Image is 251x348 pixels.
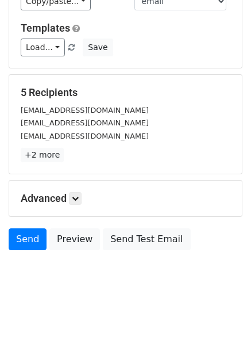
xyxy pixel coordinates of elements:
[194,293,251,348] iframe: Chat Widget
[21,39,65,56] a: Load...
[21,118,149,127] small: [EMAIL_ADDRESS][DOMAIN_NAME]
[21,148,64,162] a: +2 more
[21,22,70,34] a: Templates
[103,228,190,250] a: Send Test Email
[21,192,230,205] h5: Advanced
[9,228,47,250] a: Send
[49,228,100,250] a: Preview
[21,132,149,140] small: [EMAIL_ADDRESS][DOMAIN_NAME]
[21,106,149,114] small: [EMAIL_ADDRESS][DOMAIN_NAME]
[21,86,230,99] h5: 5 Recipients
[83,39,113,56] button: Save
